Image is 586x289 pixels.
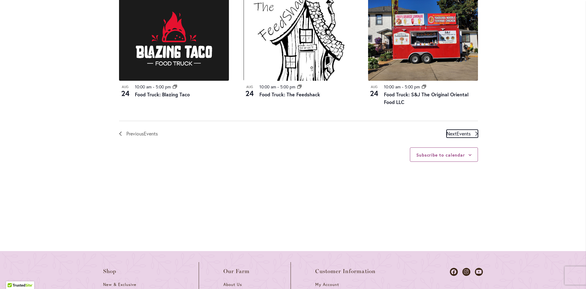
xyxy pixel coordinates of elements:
[126,130,158,138] span: Previous
[156,84,171,90] time: 5:00 pm
[135,91,190,98] a: Food Truck: Blazing Taco
[5,267,22,284] iframe: Launch Accessibility Center
[315,282,339,287] span: My Account
[244,84,256,90] span: Aug
[368,84,380,90] span: Aug
[103,268,117,274] span: Shop
[368,88,380,98] span: 24
[223,282,242,287] span: About Us
[259,84,276,90] time: 10:00 am
[119,88,131,98] span: 24
[450,268,458,276] a: Dahlias on Facebook
[153,84,154,90] span: -
[119,130,158,138] a: Previous Events
[259,91,320,98] a: Food Truck: The Feedshack
[135,84,152,90] time: 10:00 am
[402,84,403,90] span: -
[280,84,295,90] time: 5:00 pm
[277,84,279,90] span: -
[416,152,465,158] button: Subscribe to calendar
[447,130,478,138] a: Next Events
[315,268,376,274] span: Customer Information
[475,268,483,276] a: Dahlias on Youtube
[223,268,250,274] span: Our Farm
[384,84,401,90] time: 10:00 am
[457,130,471,137] span: Events
[384,91,468,106] a: Food Truck: S&J The Original Oriental Food LLC
[447,130,471,138] span: Next
[244,88,256,98] span: 24
[462,268,470,276] a: Dahlias on Instagram
[405,84,420,90] time: 5:00 pm
[103,282,136,287] span: New & Exclusive
[144,130,158,137] span: Events
[119,84,131,90] span: Aug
